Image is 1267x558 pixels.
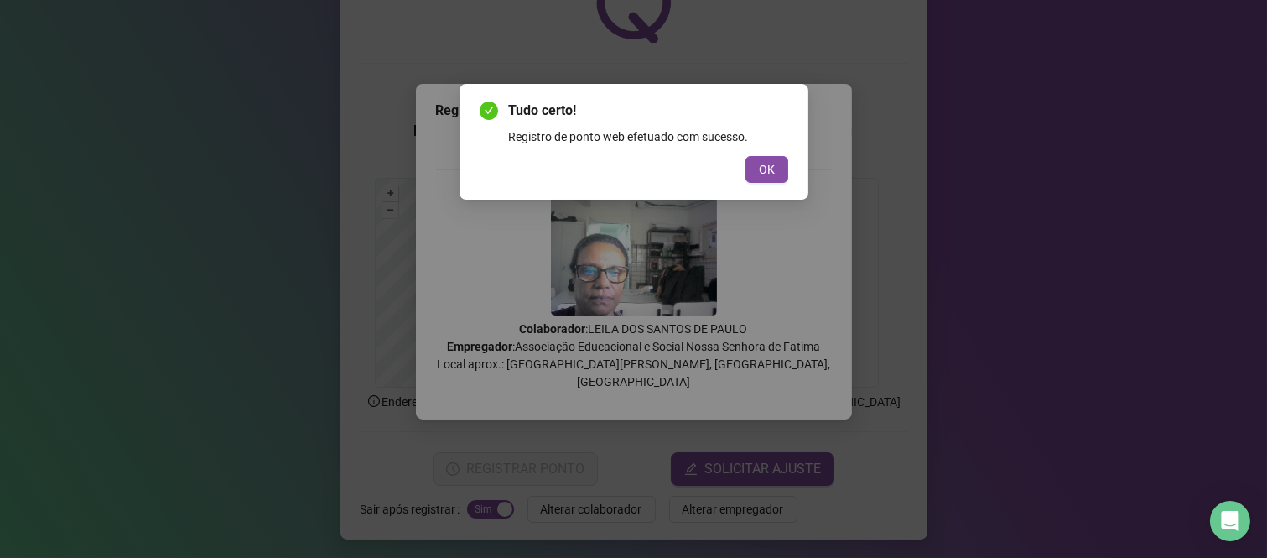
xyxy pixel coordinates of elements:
div: Registro de ponto web efetuado com sucesso. [508,128,788,146]
span: Tudo certo! [508,101,788,121]
span: check-circle [480,102,498,120]
span: OK [759,160,775,179]
div: Open Intercom Messenger [1210,501,1250,541]
button: OK [745,156,788,183]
